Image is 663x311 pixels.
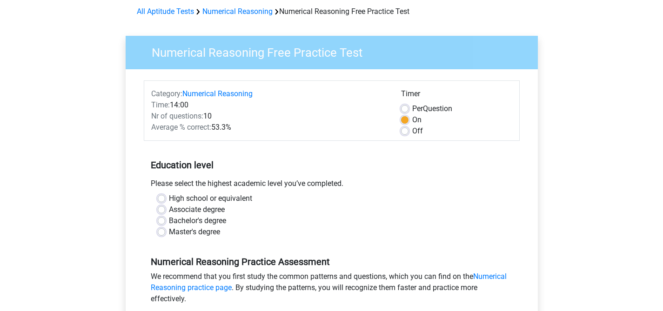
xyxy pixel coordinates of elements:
label: Master's degree [169,226,220,238]
a: Numerical Reasoning [202,7,273,16]
div: Timer [401,88,512,103]
a: Numerical Reasoning [182,89,253,98]
div: 14:00 [144,99,394,111]
label: Bachelor's degree [169,215,226,226]
label: Associate degree [169,204,225,215]
label: High school or equivalent [169,193,252,204]
h3: Numerical Reasoning Free Practice Test [141,42,531,60]
div: 10 [144,111,394,122]
label: Question [412,103,452,114]
span: Time: [151,100,170,109]
div: We recommend that you first study the common patterns and questions, which you can find on the . ... [144,271,520,308]
a: All Aptitude Tests [137,7,194,16]
div: 53.3% [144,122,394,133]
div: Numerical Reasoning Free Practice Test [133,6,530,17]
h5: Education level [151,156,513,174]
h5: Numerical Reasoning Practice Assessment [151,256,513,267]
span: Nr of questions: [151,112,203,120]
label: Off [412,126,423,137]
span: Average % correct: [151,123,211,132]
span: Category: [151,89,182,98]
div: Please select the highest academic level you’ve completed. [144,178,520,193]
label: On [412,114,422,126]
span: Per [412,104,423,113]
